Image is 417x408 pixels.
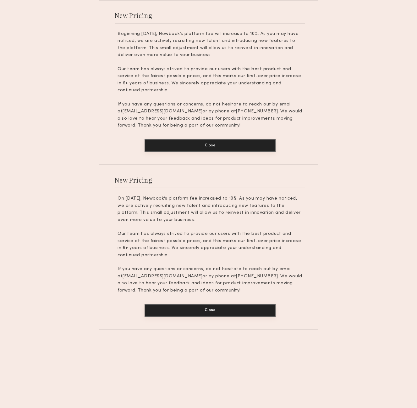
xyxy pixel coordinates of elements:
p: If you have any questions or concerns, do not hesitate to reach out by email at or by phone at . ... [118,266,302,294]
button: Close [145,139,276,152]
p: If you have any questions or concerns, do not hesitate to reach out by email at or by phone at . ... [118,101,302,129]
p: On [DATE], Newbook’s platform fee increased to 10%. As you may have noticed, we are actively recr... [118,195,302,224]
p: Beginning [DATE], Newbook’s platform fee will increase to 10%. As you may have noticed, we are ac... [118,31,302,59]
u: [EMAIL_ADDRESS][DOMAIN_NAME] [123,274,202,278]
p: Our team has always strived to provide our users with the best product and service at the fairest... [118,66,302,94]
div: New Pricing [115,11,152,20]
p: Our team has always strived to provide our users with the best product and service at the fairest... [118,230,302,259]
u: [EMAIL_ADDRESS][DOMAIN_NAME] [123,109,202,113]
div: New Pricing [115,176,152,184]
button: Close [145,304,276,317]
u: [PHONE_NUMBER] [236,109,278,113]
u: [PHONE_NUMBER] [236,274,278,278]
